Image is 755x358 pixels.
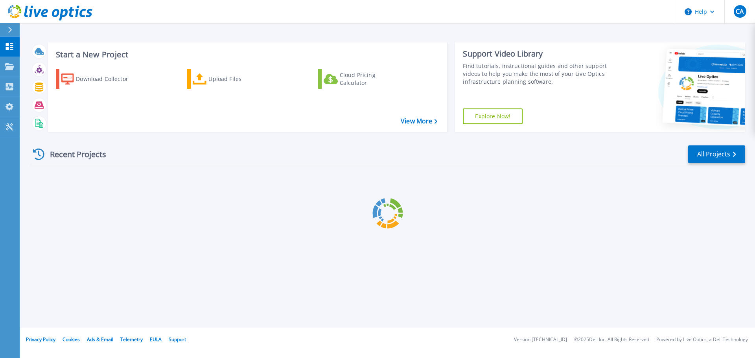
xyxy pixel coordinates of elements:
a: All Projects [688,145,745,163]
a: Ads & Email [87,336,113,343]
div: Recent Projects [30,145,117,164]
div: Upload Files [208,71,271,87]
a: Cookies [63,336,80,343]
a: Privacy Policy [26,336,55,343]
div: Support Video Library [463,49,611,59]
a: Download Collector [56,69,144,89]
a: Support [169,336,186,343]
a: Telemetry [120,336,143,343]
a: View More [401,117,437,125]
h3: Start a New Project [56,50,437,59]
li: Powered by Live Optics, a Dell Technology [656,337,748,342]
div: Download Collector [76,71,139,87]
div: Cloud Pricing Calculator [340,71,403,87]
li: Version: [TECHNICAL_ID] [514,337,567,342]
span: CA [736,8,744,15]
div: Find tutorials, instructional guides and other support videos to help you make the most of your L... [463,62,611,86]
li: © 2025 Dell Inc. All Rights Reserved [574,337,649,342]
a: Cloud Pricing Calculator [318,69,406,89]
a: EULA [150,336,162,343]
a: Explore Now! [463,108,523,124]
a: Upload Files [187,69,275,89]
